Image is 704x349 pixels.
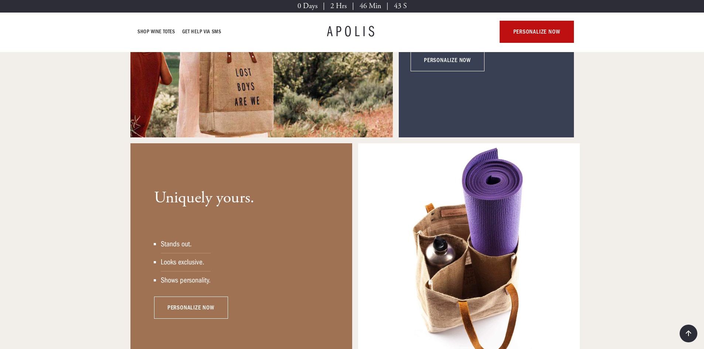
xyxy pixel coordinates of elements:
div: Shows personality. [161,276,211,285]
a: GET HELP VIA SMS [182,27,221,36]
div: Stands out. [161,240,211,249]
a: personalize now [411,49,484,71]
h3: Uniquely yours. [154,188,254,208]
a: APOLIS [327,24,377,39]
a: Shop Wine Totes [138,27,175,36]
a: personalize now [154,297,228,319]
div: Looks exclusive. [161,258,211,267]
a: personalize now [500,21,574,43]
